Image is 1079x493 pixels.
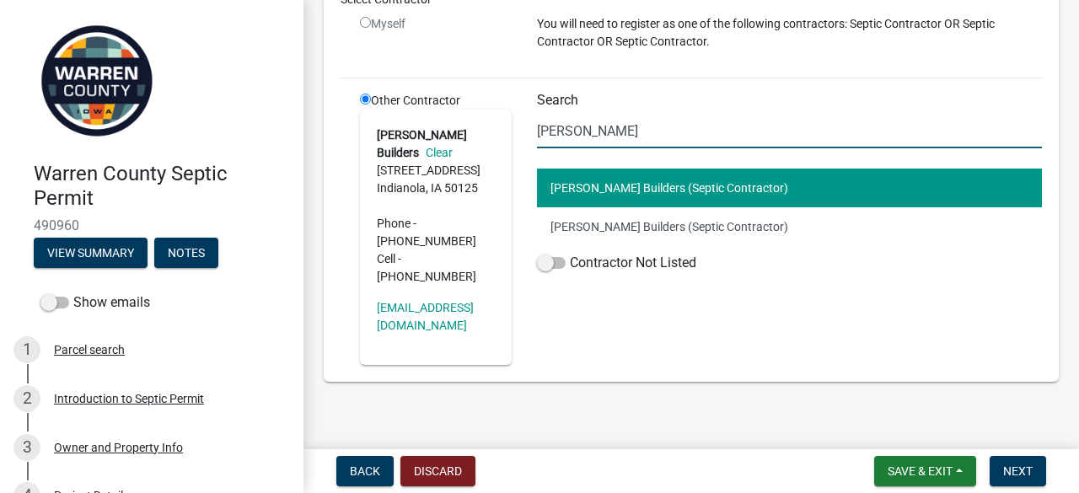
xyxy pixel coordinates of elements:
[537,169,1042,207] button: [PERSON_NAME] Builders (Septic Contractor)
[377,126,495,286] address: [STREET_ADDRESS] Indianola, IA 50125
[34,18,160,144] img: Warren County, Iowa
[419,146,453,159] a: Clear
[34,238,148,268] button: View Summary
[537,15,1042,51] p: You will need to register as one of the following contractors: Septic Contractor OR Septic Contra...
[377,234,476,248] span: [PHONE_NUMBER]
[990,456,1046,486] button: Next
[400,456,475,486] button: Discard
[154,238,218,268] button: Notes
[34,217,270,233] span: 490960
[537,253,696,273] label: Contractor Not Listed
[888,464,953,478] span: Save & Exit
[360,15,512,33] div: Myself
[874,456,976,486] button: Save & Exit
[347,92,524,365] div: Other Contractor
[336,456,394,486] button: Back
[377,128,467,159] strong: [PERSON_NAME] Builders
[537,94,578,107] label: Search
[377,217,416,230] abbr: Phone -
[54,344,125,356] div: Parcel search
[54,393,204,405] div: Introduction to Septic Permit
[34,247,148,260] wm-modal-confirm: Summary
[34,162,290,211] h4: Warren County Septic Permit
[350,464,380,478] span: Back
[377,270,476,283] span: [PHONE_NUMBER]
[377,301,474,332] a: [EMAIL_ADDRESS][DOMAIN_NAME]
[537,114,1042,148] input: Search...
[54,442,183,453] div: Owner and Property Info
[13,336,40,363] div: 1
[537,207,1042,246] button: [PERSON_NAME] Builders (Septic Contractor)
[377,252,401,265] abbr: Cell -
[13,385,40,412] div: 2
[1003,464,1033,478] span: Next
[13,434,40,461] div: 3
[40,292,150,313] label: Show emails
[154,247,218,260] wm-modal-confirm: Notes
